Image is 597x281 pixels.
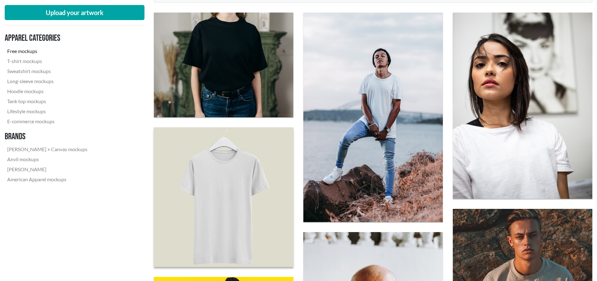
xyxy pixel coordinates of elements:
[5,56,90,66] a: T-shirt mockups
[5,144,90,154] a: [PERSON_NAME] + Canvas mockups
[154,127,293,267] a: white crew neck T-shirt on a hanger with a white background
[5,46,90,56] a: Free mockups
[5,5,144,20] button: Upload your artwork
[5,96,90,106] a: Tank top mockups
[5,86,90,96] a: Hoodie mockups
[5,33,90,44] h3: Apparel categories
[154,13,293,117] img: brown haired woman wearing a black crew neck T-shirt in front of a green fireplace mantel
[5,76,90,86] a: Long-sleeve mockups
[5,131,90,142] h3: Brands
[5,116,90,126] a: E-commerce mockups
[5,164,90,174] a: [PERSON_NAME]
[5,154,90,164] a: Anvil mockups
[453,13,592,199] img: brown haired woman wearing a white crew neck T-shirt in front of an Audrey Hepburn poster
[5,106,90,116] a: Lifestyle mockups
[303,13,443,222] img: man with a beanie wearing a white crew neck T-shirt near the sea
[5,174,90,184] a: American Apparel mockups
[5,66,90,76] a: Sweatshirt mockups
[147,120,300,274] img: white crew neck T-shirt on a hanger with a white background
